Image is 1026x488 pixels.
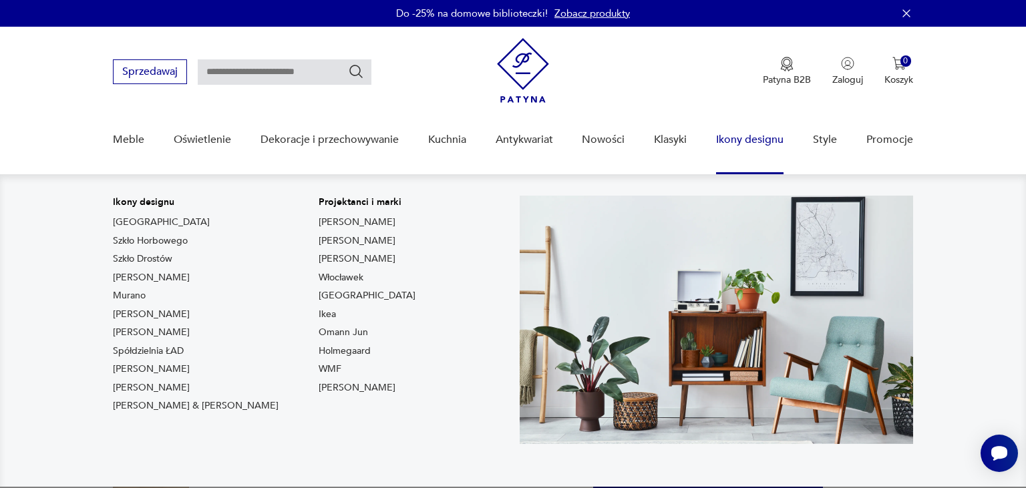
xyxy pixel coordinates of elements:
[113,344,184,358] a: Spółdzielnia ŁAD
[319,362,341,376] a: WMF
[763,73,811,86] p: Patyna B2B
[981,435,1018,472] iframe: Smartsupp widget button
[113,216,210,229] a: [GEOGRAPHIC_DATA]
[113,196,279,209] p: Ikony designu
[113,381,190,395] a: [PERSON_NAME]
[716,114,784,166] a: Ikony designu
[763,57,811,86] button: Patyna B2B
[261,114,399,166] a: Dekoracje i przechowywanie
[319,216,395,229] a: [PERSON_NAME]
[174,114,231,166] a: Oświetlenie
[780,57,794,71] img: Ikona medalu
[654,114,687,166] a: Klasyki
[832,73,863,86] p: Zaloguj
[892,57,906,70] img: Ikona koszyka
[319,252,395,266] a: [PERSON_NAME]
[319,381,395,395] a: [PERSON_NAME]
[582,114,625,166] a: Nowości
[113,68,187,77] a: Sprzedawaj
[497,38,549,103] img: Patyna - sklep z meblami i dekoracjami vintage
[113,289,146,302] a: Murano
[428,114,466,166] a: Kuchnia
[319,289,415,302] a: [GEOGRAPHIC_DATA]
[113,59,187,84] button: Sprzedawaj
[866,114,913,166] a: Promocje
[113,308,190,321] a: [PERSON_NAME]
[319,234,395,248] a: [PERSON_NAME]
[520,196,913,444] img: Meble
[113,114,144,166] a: Meble
[554,7,630,20] a: Zobacz produkty
[113,399,279,413] a: [PERSON_NAME] & [PERSON_NAME]
[319,344,371,358] a: Holmegaard
[113,234,188,248] a: Szkło Horbowego
[113,362,190,376] a: [PERSON_NAME]
[319,196,415,209] p: Projektanci i marki
[496,114,553,166] a: Antykwariat
[113,271,190,284] a: [PERSON_NAME]
[763,57,811,86] a: Ikona medaluPatyna B2B
[319,271,363,284] a: Włocławek
[113,326,190,339] a: [PERSON_NAME]
[884,73,913,86] p: Koszyk
[884,57,913,86] button: 0Koszyk
[113,252,172,266] a: Szkło Drostów
[396,7,548,20] p: Do -25% na domowe biblioteczki!
[348,63,364,79] button: Szukaj
[900,55,912,67] div: 0
[832,57,863,86] button: Zaloguj
[841,57,854,70] img: Ikonka użytkownika
[319,326,368,339] a: Omann Jun
[319,308,336,321] a: Ikea
[813,114,837,166] a: Style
